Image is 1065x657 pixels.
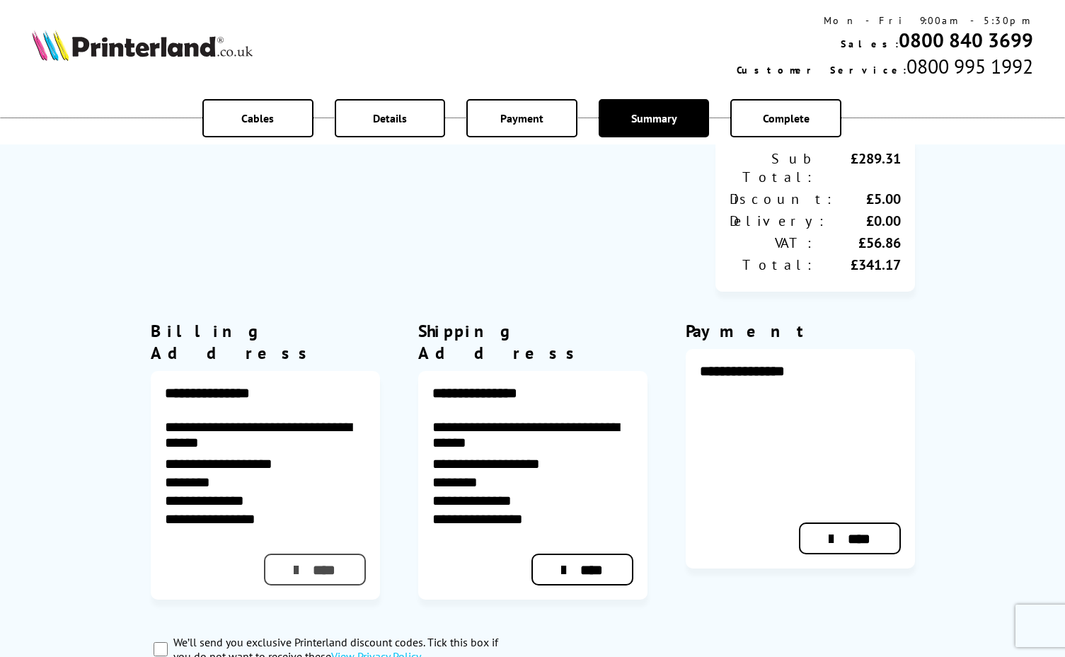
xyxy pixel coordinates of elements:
a: 0800 840 3699 [899,27,1033,53]
span: Summary [631,111,677,125]
span: Payment [500,111,543,125]
span: Complete [763,111,810,125]
div: £289.31 [815,149,901,186]
div: £5.00 [835,190,901,208]
div: £341.17 [815,256,901,274]
div: Discount: [730,190,835,208]
span: Cables [241,111,274,125]
div: Payment [686,320,915,342]
div: Mon - Fri 9:00am - 5:30pm [737,14,1033,27]
div: Sub Total: [730,149,815,186]
div: Billing Address [151,320,380,364]
span: Customer Service: [737,64,906,76]
span: Sales: [841,38,899,50]
span: Details [373,111,407,125]
div: £56.86 [815,234,901,252]
div: Delivery: [730,212,827,230]
div: Shipping Address [418,320,647,364]
span: 0800 995 1992 [906,53,1033,79]
img: Printerland Logo [32,30,253,61]
div: Total: [730,256,815,274]
div: £0.00 [827,212,901,230]
div: VAT: [730,234,815,252]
